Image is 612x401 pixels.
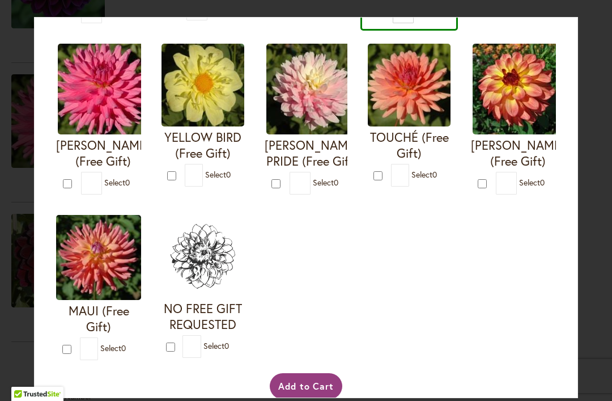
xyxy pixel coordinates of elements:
[58,44,148,134] img: HERBERT SMITH (Free Gift)
[334,177,338,188] span: 0
[161,44,244,126] img: YELLOW BIRD (Free Gift)
[313,177,338,188] span: Select
[56,137,150,169] h4: [PERSON_NAME] (Free Gift)
[161,215,244,298] img: NO FREE GIFT REQUESTED
[411,169,437,180] span: Select
[8,361,40,392] iframe: Launch Accessibility Center
[519,177,545,188] span: Select
[471,137,565,169] h4: [PERSON_NAME] (Free Gift)
[540,177,545,188] span: 0
[104,177,130,188] span: Select
[368,44,450,126] img: TOUCHÉ (Free Gift)
[121,343,126,353] span: 0
[224,340,229,351] span: 0
[368,129,450,161] h4: TOUCHÉ (Free Gift)
[203,340,229,351] span: Select
[100,343,126,353] span: Select
[473,44,563,134] img: MAI TAI (Free Gift)
[125,177,130,188] span: 0
[266,44,357,134] img: CHILSON'S PRIDE (Free Gift)
[226,169,231,180] span: 0
[56,303,141,335] h4: MAUI (Free Gift)
[205,169,231,180] span: Select
[432,169,437,180] span: 0
[270,373,343,399] button: Add to Cart
[161,301,244,332] h4: NO FREE GIFT REQUESTED
[56,215,141,300] img: MAUI (Free Gift)
[161,129,244,161] h4: YELLOW BIRD (Free Gift)
[265,137,359,169] h4: [PERSON_NAME] PRIDE (Free Gift)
